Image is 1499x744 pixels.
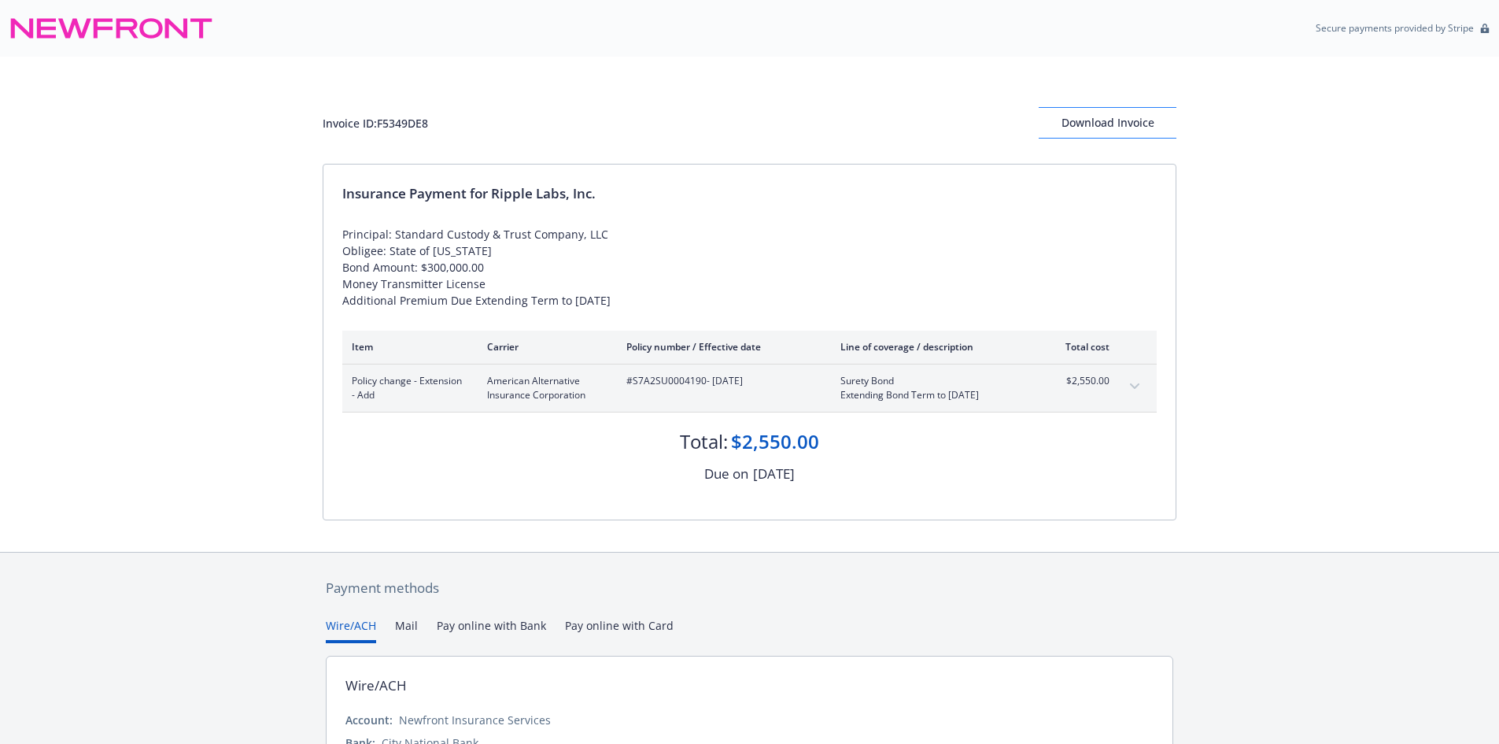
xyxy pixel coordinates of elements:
span: Policy change - Extension - Add [352,374,462,402]
button: expand content [1122,374,1147,399]
div: Policy number / Effective date [626,340,815,353]
button: Pay online with Bank [437,617,546,643]
div: Total cost [1050,340,1109,353]
span: #S7A2SU0004190 - [DATE] [626,374,815,388]
div: Line of coverage / description [840,340,1025,353]
span: Surety Bond [840,374,1025,388]
div: Newfront Insurance Services [399,712,551,728]
span: Surety BondExtending Bond Term to [DATE] [840,374,1025,402]
div: Carrier [487,340,601,353]
p: Secure payments provided by Stripe [1316,21,1474,35]
button: Download Invoice [1039,107,1176,139]
div: Due on [704,464,748,484]
button: Pay online with Card [565,617,674,643]
span: $2,550.00 [1050,374,1109,388]
div: Payment methods [326,578,1173,598]
button: Wire/ACH [326,617,376,643]
div: Invoice ID: F5349DE8 [323,115,428,131]
div: $2,550.00 [731,428,819,455]
div: Principal: Standard Custody & Trust Company, LLC Obligee: State of [US_STATE] Bond Amount: $300,0... [342,226,1157,309]
div: Insurance Payment for Ripple Labs, Inc. [342,183,1157,204]
span: Extending Bond Term to [DATE] [840,388,1025,402]
div: Account: [345,712,393,728]
div: Wire/ACH [345,676,407,696]
div: Download Invoice [1039,108,1176,138]
div: Total: [680,428,728,455]
button: Mail [395,617,418,643]
span: American Alternative Insurance Corporation [487,374,601,402]
div: Item [352,340,462,353]
div: Policy change - Extension - AddAmerican Alternative Insurance Corporation#S7A2SU0004190- [DATE]Su... [342,365,1157,412]
div: [DATE] [753,464,795,484]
